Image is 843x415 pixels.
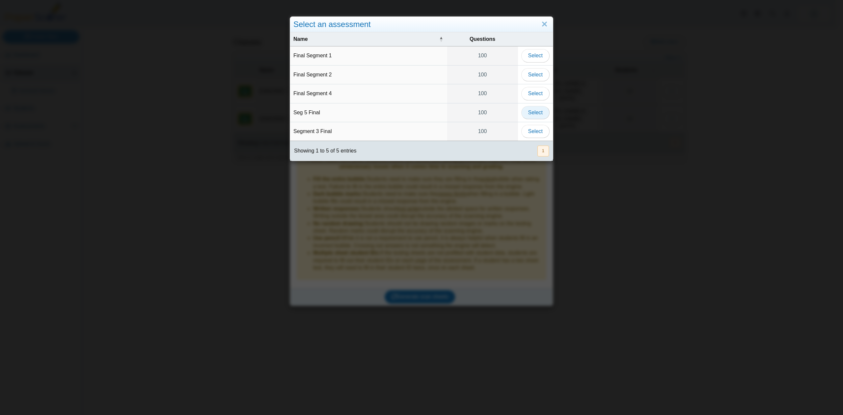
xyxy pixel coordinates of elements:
td: Final Segment 1 [290,46,447,65]
span: Select [528,110,543,115]
a: 100 [447,46,518,65]
a: 100 [447,103,518,122]
span: Select [528,91,543,96]
span: Questions [470,36,495,42]
a: Close [539,19,550,30]
a: 100 [447,66,518,84]
nav: pagination [537,146,549,156]
button: Select [521,87,550,100]
a: 100 [447,122,518,141]
span: Select [528,128,543,134]
td: Final Segment 2 [290,66,447,84]
button: Select [521,125,550,138]
span: Name [293,36,308,42]
span: Name : Activate to invert sorting [439,32,443,46]
button: 1 [537,146,549,156]
button: Select [521,49,550,62]
div: Showing 1 to 5 of 5 entries [290,141,356,161]
td: Final Segment 4 [290,84,447,103]
div: Select an assessment [290,17,553,32]
td: Seg 5 Final [290,103,447,122]
button: Select [521,106,550,119]
a: 100 [447,84,518,103]
td: Segment 3 Final [290,122,447,141]
span: Select [528,72,543,77]
span: Select [528,53,543,58]
button: Select [521,68,550,81]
